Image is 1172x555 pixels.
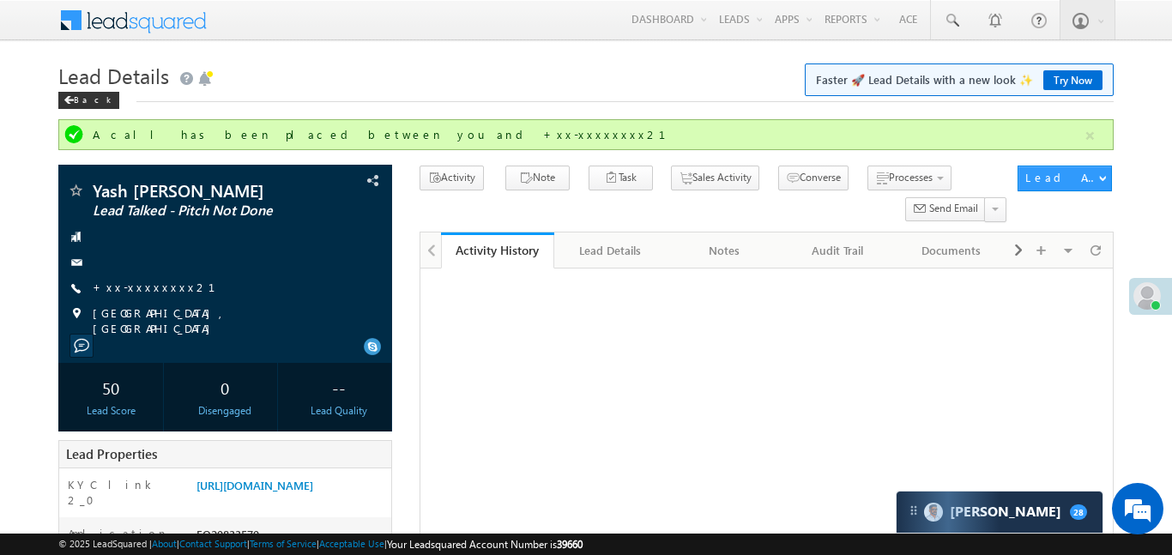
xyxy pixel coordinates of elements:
[152,538,177,549] a: About
[929,201,978,216] span: Send Email
[93,127,1082,142] div: A call has been placed between you and +xx-xxxxxxxx21
[441,232,554,268] a: Activity History
[58,92,119,109] div: Back
[895,232,1008,268] a: Documents
[557,538,583,551] span: 39660
[63,403,159,419] div: Lead Score
[671,166,759,190] button: Sales Activity
[682,240,766,261] div: Notes
[291,403,387,419] div: Lead Quality
[896,491,1103,534] div: carter-dragCarter[PERSON_NAME]28
[93,202,299,220] span: Lead Talked - Pitch Not Done
[58,91,128,106] a: Back
[778,166,849,190] button: Converse
[58,536,583,552] span: © 2025 LeadSquared | | | | |
[250,538,317,549] a: Terms of Service
[589,166,653,190] button: Task
[66,445,157,462] span: Lead Properties
[505,166,570,190] button: Note
[177,403,273,419] div: Disengaged
[63,371,159,403] div: 50
[1070,504,1087,520] span: 28
[68,477,179,508] label: KYC link 2_0
[782,232,895,268] a: Audit Trail
[179,538,247,549] a: Contact Support
[889,171,933,184] span: Processes
[795,240,879,261] div: Audit Trail
[291,371,387,403] div: --
[387,538,583,551] span: Your Leadsquared Account Number is
[196,478,313,492] a: [URL][DOMAIN_NAME]
[668,232,782,268] a: Notes
[177,371,273,403] div: 0
[93,280,236,294] a: +xx-xxxxxxxx21
[319,538,384,549] a: Acceptable Use
[867,166,951,190] button: Processes
[554,232,668,268] a: Lead Details
[192,526,391,550] div: EQ29833579
[816,71,1103,88] span: Faster 🚀 Lead Details with a new look ✨
[454,242,541,258] div: Activity History
[1025,170,1098,185] div: Lead Actions
[93,182,299,199] span: Yash [PERSON_NAME]
[58,62,169,89] span: Lead Details
[909,240,993,261] div: Documents
[93,305,361,336] span: [GEOGRAPHIC_DATA], [GEOGRAPHIC_DATA]
[907,504,921,517] img: carter-drag
[905,197,986,222] button: Send Email
[568,240,652,261] div: Lead Details
[1043,70,1103,90] a: Try Now
[420,166,484,190] button: Activity
[1018,166,1112,191] button: Lead Actions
